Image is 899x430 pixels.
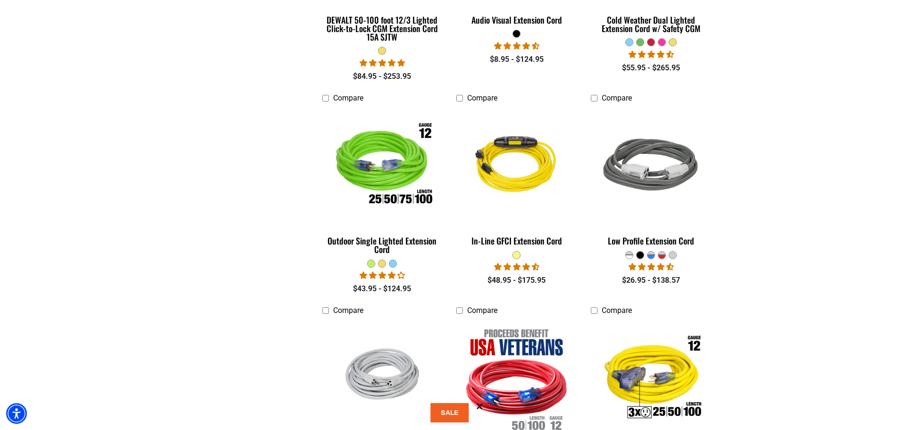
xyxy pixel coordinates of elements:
div: In-Line GFCI Extension Cord [456,236,577,245]
div: DEWALT 50-100 foot 12/3 Lighted Click-to-Lock CGM Extension Cord 15A SJTW [322,16,443,41]
a: grey & white Low Profile Extension Cord [591,107,711,251]
span: 4.71 stars [494,42,539,51]
span: 4.62 stars [629,50,674,59]
span: Compare [602,93,632,102]
span: 4.00 stars [360,271,405,280]
span: Compare [602,306,632,315]
div: $84.95 - $253.95 [322,71,443,82]
div: Outdoor Single Lighted Extension Cord [322,236,443,253]
span: 4.84 stars [360,59,405,67]
span: 4.62 stars [494,262,539,271]
span: 4.50 stars [629,262,674,271]
a: Yellow In-Line GFCI Extension Cord [456,107,577,251]
span: Compare [333,306,363,315]
div: Cold Weather Dual Lighted Extension Cord w/ Safety CGM [591,16,711,33]
span: Compare [467,93,497,102]
div: $48.95 - $175.95 [456,275,577,286]
a: Outdoor Single Lighted Extension Cord Outdoor Single Lighted Extension Cord [322,107,443,259]
div: $43.95 - $124.95 [322,283,443,295]
img: Yellow [457,112,576,220]
div: $55.95 - $265.95 [591,62,711,74]
span: Compare [467,306,497,315]
img: Outdoor Single Lighted Extension Cord [323,112,442,220]
div: Low Profile Extension Cord [591,236,711,245]
div: Accessibility Menu [6,403,27,424]
span: Compare [333,93,363,102]
img: grey & white [592,112,711,220]
div: Audio Visual Extension Cord [456,16,577,24]
div: $8.95 - $124.95 [456,54,577,65]
img: white [323,339,442,418]
div: $26.95 - $138.57 [591,275,711,286]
